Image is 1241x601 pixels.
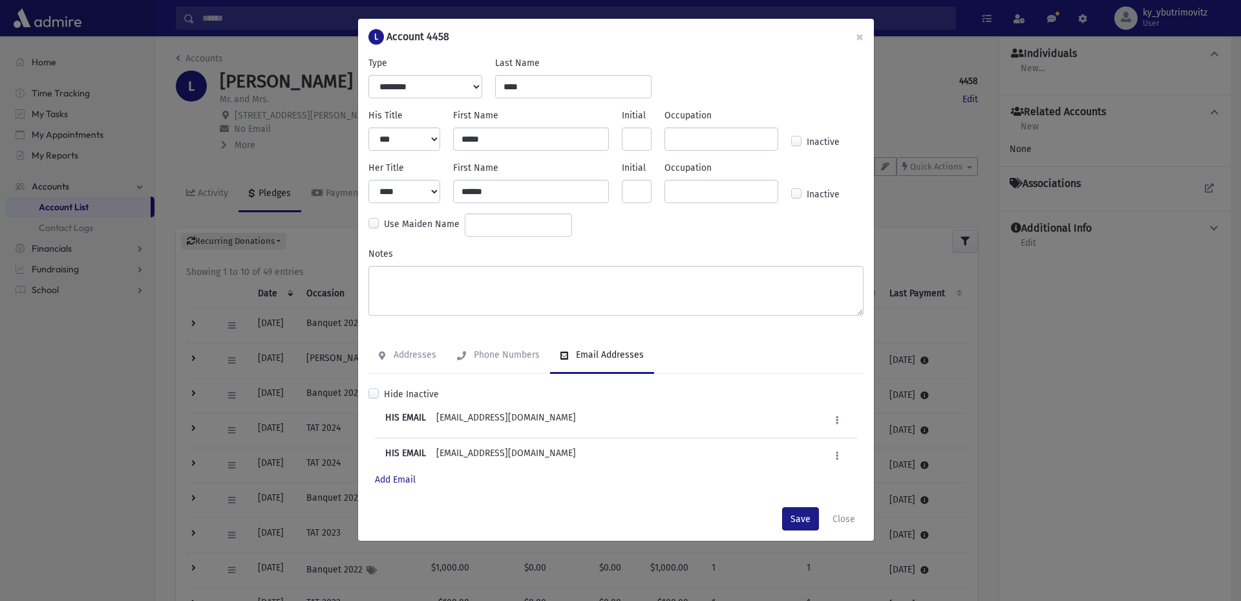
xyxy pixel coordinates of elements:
[824,507,864,530] button: Close
[368,29,384,45] div: L
[368,56,387,70] label: Type
[368,247,393,261] label: Notes
[384,388,439,401] label: Hide Inactive
[385,446,576,465] div: [EMAIL_ADDRESS][DOMAIN_NAME]
[471,349,540,360] div: Phone Numbers
[453,161,498,175] label: First Name
[368,338,447,374] a: Addresses
[453,109,498,122] label: First Name
[664,161,712,175] label: Occupation
[807,188,840,203] label: Inactive
[384,217,460,233] label: Use Maiden Name
[385,411,576,430] div: [EMAIL_ADDRESS][DOMAIN_NAME]
[622,161,646,175] label: Initial
[375,474,416,485] a: Add Email
[664,109,712,122] label: Occupation
[368,161,404,175] label: Her Title
[368,109,403,122] label: His Title
[622,109,646,122] label: Initial
[573,349,644,360] div: Email Addresses
[550,338,654,374] a: Email Addresses
[447,338,550,374] a: Phone Numbers
[385,448,426,459] b: HIS EMAIL
[807,135,840,151] label: Inactive
[495,56,540,70] label: Last Name
[387,29,449,45] h6: Account 4458
[782,507,819,530] button: Save
[391,349,436,360] div: Addresses
[385,412,426,423] b: HIS EMAIL
[845,19,874,55] button: ×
